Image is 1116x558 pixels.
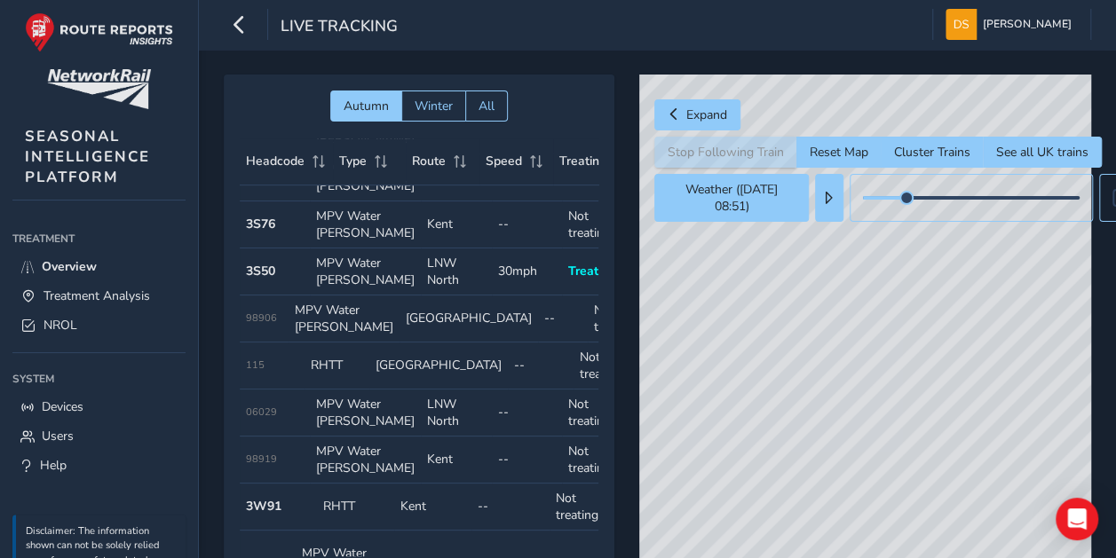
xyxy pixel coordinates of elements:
span: Help [40,457,67,474]
span: Autumn [344,98,389,114]
button: Expand [654,99,740,130]
span: Winter [415,98,453,114]
span: 115 [246,358,265,372]
td: [GEOGRAPHIC_DATA] [400,295,538,342]
img: diamond-layout [946,9,977,40]
span: Treatment Analysis [44,287,150,304]
div: System [12,365,186,392]
div: Treatment [12,225,186,252]
td: -- [471,483,549,530]
td: Kent [394,483,471,530]
span: Live Tracking [281,15,398,40]
a: Users [12,421,186,451]
a: Devices [12,392,186,421]
a: Overview [12,252,186,281]
span: NROL [44,317,77,334]
a: NROL [12,310,186,340]
span: SEASONAL INTELLIGENCE PLATFORM [25,126,150,187]
span: Expand [686,106,727,123]
span: 98919 [246,452,277,466]
strong: 3S76 [246,216,275,232]
span: Users [42,428,74,444]
td: Not treating [550,483,627,530]
span: Treating [559,153,606,169]
td: MPV Water [PERSON_NAME] [310,389,421,436]
span: Speed [486,153,522,169]
td: MPV Water [PERSON_NAME] [310,201,421,248]
img: rr logo [25,12,173,52]
button: [PERSON_NAME] [946,9,1078,40]
span: Overview [42,258,97,275]
td: -- [492,436,563,483]
td: Not treating [588,295,643,342]
button: See all UK trains [983,137,1102,168]
button: All [465,90,508,122]
span: 98906 [246,311,277,325]
td: RHTT [305,342,369,389]
span: Devices [42,398,83,415]
span: Treating [568,263,616,279]
span: Type [339,153,367,169]
span: 06029 [246,405,277,419]
td: MPV Water [PERSON_NAME] [310,436,421,483]
span: All [479,98,495,114]
td: Kent [421,201,492,248]
a: Help [12,451,186,480]
a: Treatment Analysis [12,281,186,310]
td: [GEOGRAPHIC_DATA] [369,342,508,389]
td: -- [508,342,573,389]
td: MPV Water [PERSON_NAME] [310,248,421,295]
td: Kent [421,436,492,483]
td: Not treating [574,342,638,389]
img: customer logo [47,69,151,109]
button: Reset Map [796,137,881,168]
span: Headcode [246,153,305,169]
strong: 3W91 [246,498,281,515]
td: Not treating [562,436,633,483]
td: LNW North [421,389,492,436]
span: Route [412,153,446,169]
button: Winter [401,90,465,122]
td: -- [492,201,563,248]
span: [PERSON_NAME] [983,9,1072,40]
button: Cluster Trains [881,137,983,168]
button: Weather ([DATE] 08:51) [654,174,808,222]
td: LNW North [421,248,492,295]
td: -- [492,389,563,436]
div: Open Intercom Messenger [1056,498,1098,540]
button: Autumn [330,90,401,122]
td: MPV Water [PERSON_NAME] [289,295,400,342]
td: RHTT [317,483,394,530]
td: Not treating [562,389,633,436]
td: Not treating [562,201,633,248]
td: 30mph [492,248,563,295]
td: -- [538,295,588,342]
strong: 3S50 [246,263,275,279]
